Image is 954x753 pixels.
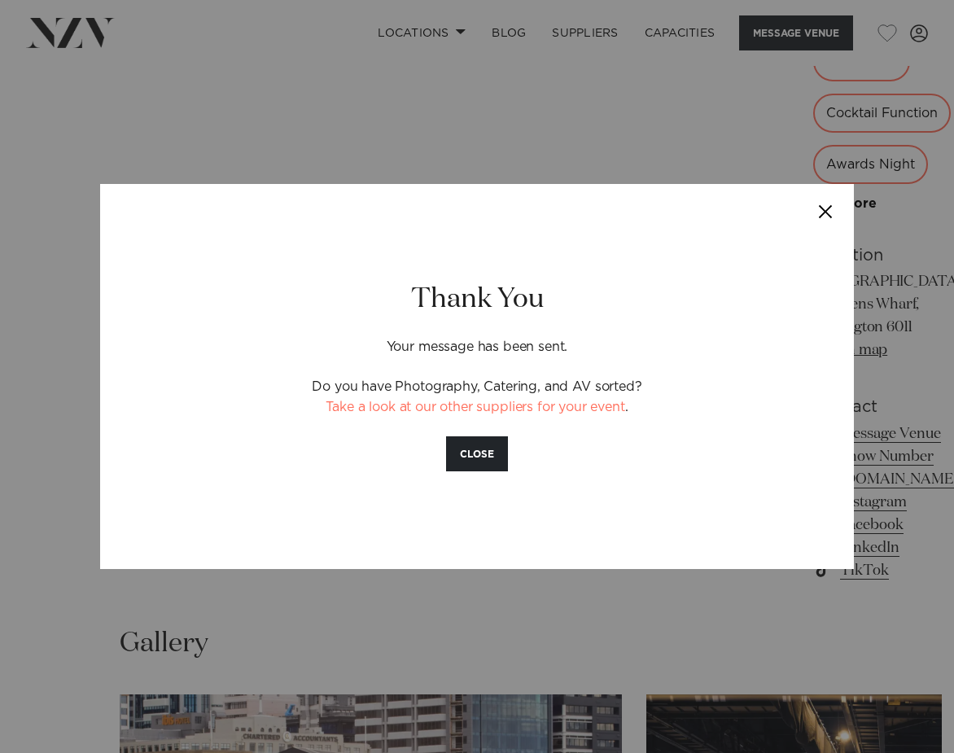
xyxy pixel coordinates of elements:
button: CLOSE [446,436,508,471]
button: Close [797,184,854,241]
a: Take a look at our other suppliers for your event [326,401,624,414]
h2: Thank You [192,282,762,317]
p: Your message has been sent. [192,317,762,357]
p: Do you have Photography, Catering, and AV sorted? . [192,377,762,418]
